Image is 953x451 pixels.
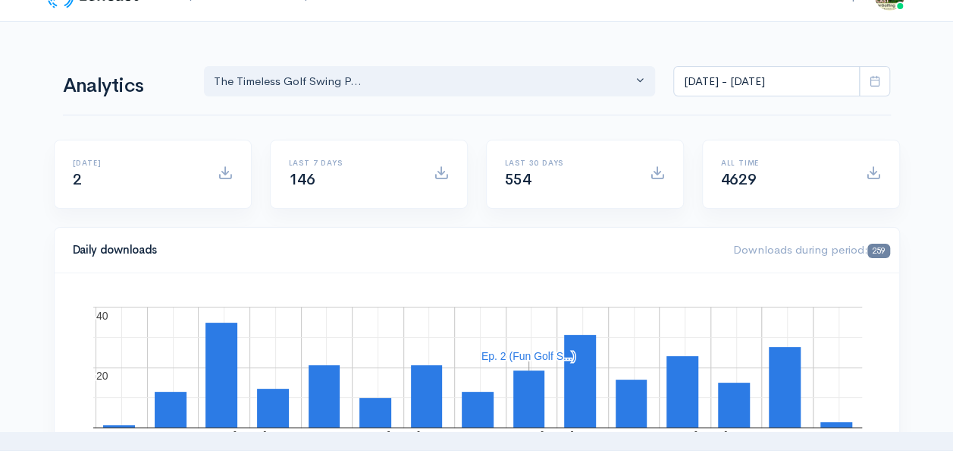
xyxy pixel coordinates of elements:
[481,350,575,362] text: Ep. 2 (Fun Golf S...)
[233,430,266,442] text: [DATE]
[732,242,889,257] span: Downloads during period:
[505,159,632,167] h6: Last 30 days
[540,430,573,442] text: [DATE]
[721,159,848,167] h6: All time
[63,75,186,97] h1: Analytics
[721,170,756,189] span: 4629
[387,430,420,442] text: [DATE]
[73,292,882,443] svg: A chart.
[73,244,715,257] h4: Daily downloads
[867,244,889,258] span: 259
[73,159,199,167] h6: [DATE]
[214,73,632,90] div: The Timeless Golf Swing P...
[73,170,82,189] span: 2
[673,66,860,97] input: analytics date range selector
[77,430,115,442] text: Septe…
[289,170,315,189] span: 146
[204,66,656,97] button: The Timeless Golf Swing P...
[96,370,108,382] text: 20
[694,430,727,442] text: [DATE]
[96,309,108,321] text: 40
[505,170,531,189] span: 554
[289,159,415,167] h6: Last 7 days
